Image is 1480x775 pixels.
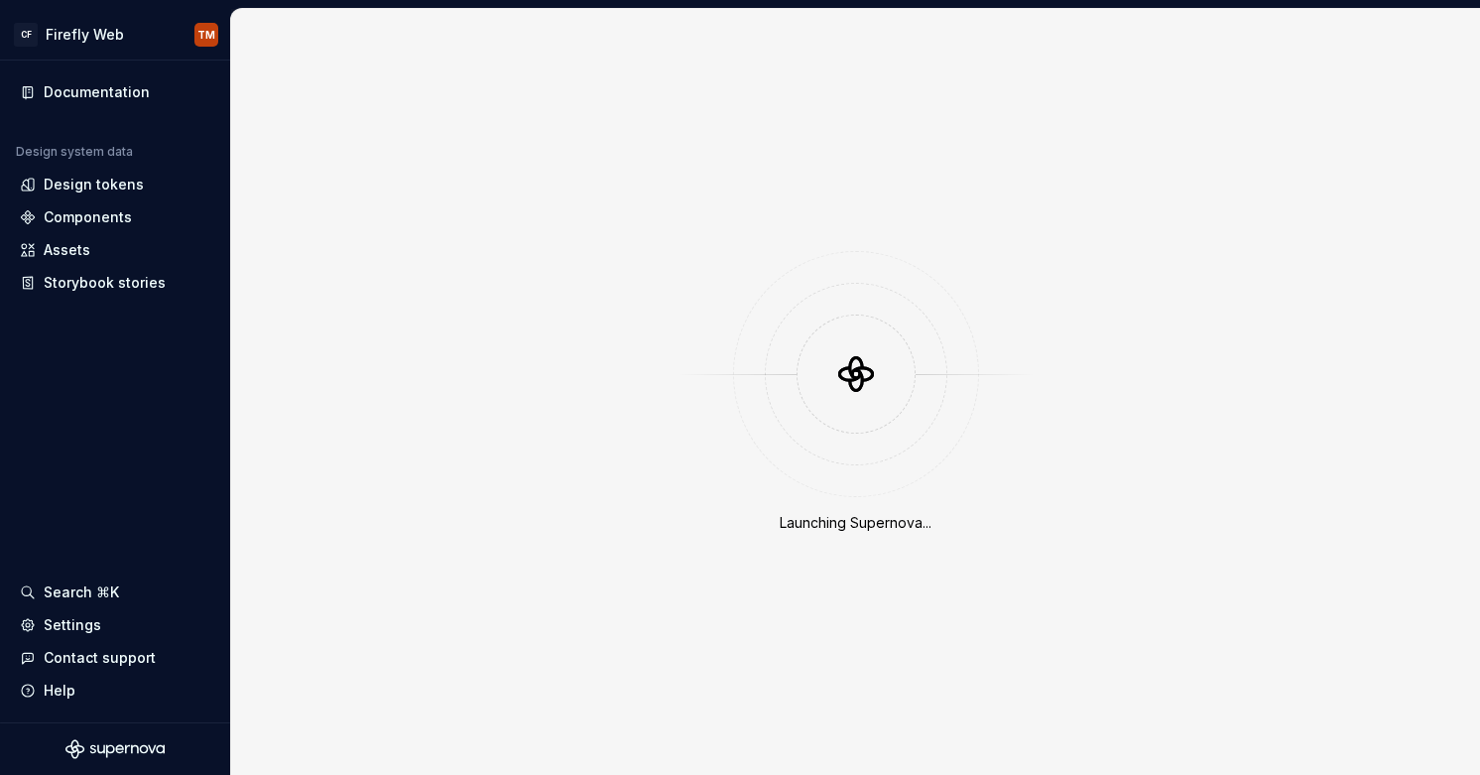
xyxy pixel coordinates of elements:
button: Search ⌘K [12,577,218,608]
div: Documentation [44,82,150,102]
div: CF [14,23,38,47]
div: Search ⌘K [44,582,119,602]
div: Assets [44,240,90,260]
a: Assets [12,234,218,266]
div: Design tokens [44,175,144,194]
button: Contact support [12,642,218,674]
button: Help [12,675,218,707]
div: Settings [44,615,101,635]
a: Storybook stories [12,267,218,299]
div: Contact support [44,648,156,668]
div: Components [44,207,132,227]
div: Launching Supernova... [780,513,931,533]
a: Settings [12,609,218,641]
a: Documentation [12,76,218,108]
svg: Supernova Logo [65,739,165,759]
a: Components [12,201,218,233]
button: CFFirefly WebTM [4,13,226,56]
a: Design tokens [12,169,218,200]
div: Design system data [16,144,133,160]
div: Firefly Web [46,25,124,45]
div: Storybook stories [44,273,166,293]
div: TM [197,27,215,43]
div: Help [44,681,75,701]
